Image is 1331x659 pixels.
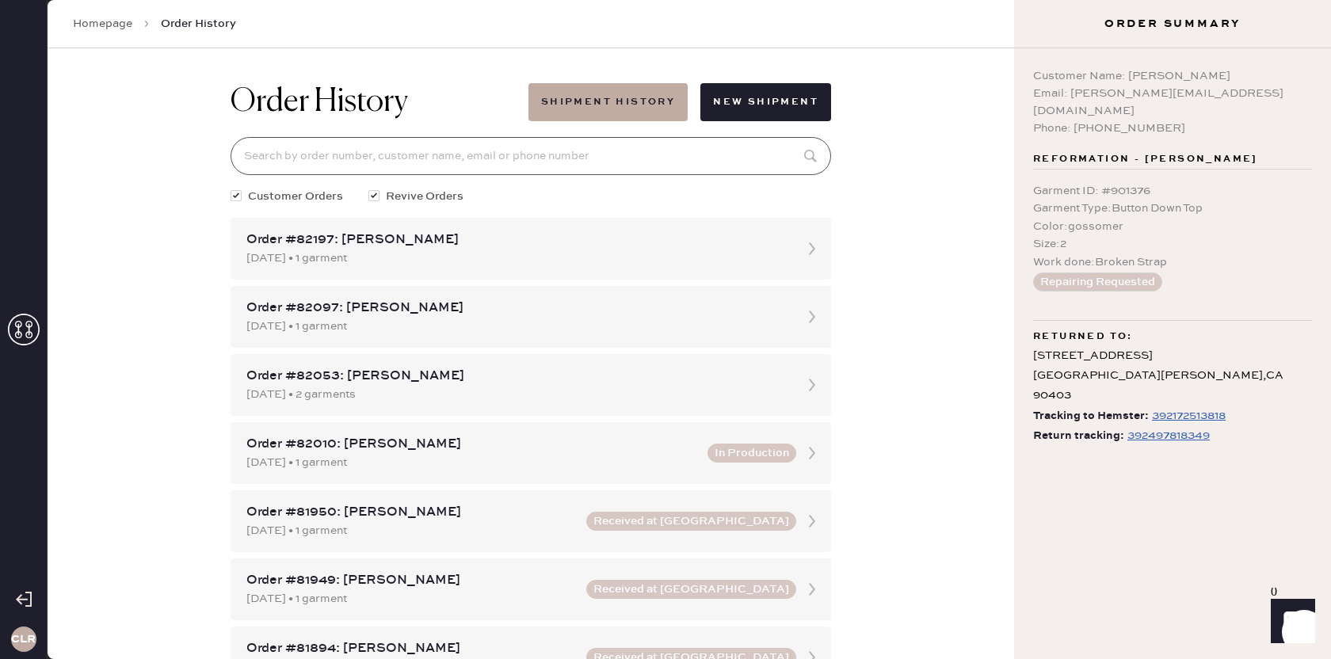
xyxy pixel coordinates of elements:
div: Order #82053: [PERSON_NAME] [246,367,787,386]
div: Order #82097: [PERSON_NAME] [246,299,787,318]
div: Customer Name: [PERSON_NAME] [1033,67,1312,85]
div: [DATE] • 1 garment [246,454,698,471]
button: New Shipment [700,83,831,121]
a: Homepage [73,16,132,32]
div: Color : gossomer [1033,218,1312,235]
button: Repairing Requested [1033,272,1162,291]
div: Email: [PERSON_NAME][EMAIL_ADDRESS][DOMAIN_NAME] [1033,85,1312,120]
div: https://www.fedex.com/apps/fedextrack/?tracknumbers=392497818349&cntry_code=US [1127,426,1210,445]
div: [DATE] • 1 garment [246,590,577,608]
div: [DATE] • 1 garment [246,318,787,335]
span: Tracking to Hemster: [1033,406,1149,426]
input: Search by order number, customer name, email or phone number [231,137,831,175]
div: Order #82010: [PERSON_NAME] [246,435,698,454]
div: Garment Type : Button Down Top [1033,200,1312,217]
span: Reformation - [PERSON_NAME] [1033,150,1258,169]
button: Shipment History [528,83,688,121]
iframe: Front Chat [1256,588,1324,656]
span: Customer Orders [248,188,343,205]
span: Returned to: [1033,327,1133,346]
div: Order #81949: [PERSON_NAME] [246,571,577,590]
div: https://www.fedex.com/apps/fedextrack/?tracknumbers=392172513818&cntry_code=US [1152,406,1226,425]
h3: CLR [11,634,36,645]
div: Order #81950: [PERSON_NAME] [246,503,577,522]
div: Work done : Broken Strap [1033,253,1312,271]
a: 392172513818 [1149,406,1226,426]
div: Order #81894: [PERSON_NAME] [246,639,577,658]
a: 392497818349 [1124,426,1210,446]
div: [DATE] • 1 garment [246,522,577,539]
div: Order #82197: [PERSON_NAME] [246,230,787,250]
span: Order History [161,16,236,32]
h1: Order History [231,83,408,121]
div: Phone: [PHONE_NUMBER] [1033,120,1312,137]
div: Size : 2 [1033,235,1312,253]
button: Received at [GEOGRAPHIC_DATA] [586,580,796,599]
div: [DATE] • 2 garments [246,386,787,403]
span: Return tracking: [1033,426,1124,446]
div: [DATE] • 1 garment [246,250,787,267]
div: Garment ID : # 901376 [1033,182,1312,200]
button: Received at [GEOGRAPHIC_DATA] [586,512,796,531]
span: Revive Orders [386,188,463,205]
button: In Production [707,444,796,463]
h3: Order Summary [1014,16,1331,32]
div: [STREET_ADDRESS] [GEOGRAPHIC_DATA][PERSON_NAME] , CA 90403 [1033,346,1312,406]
